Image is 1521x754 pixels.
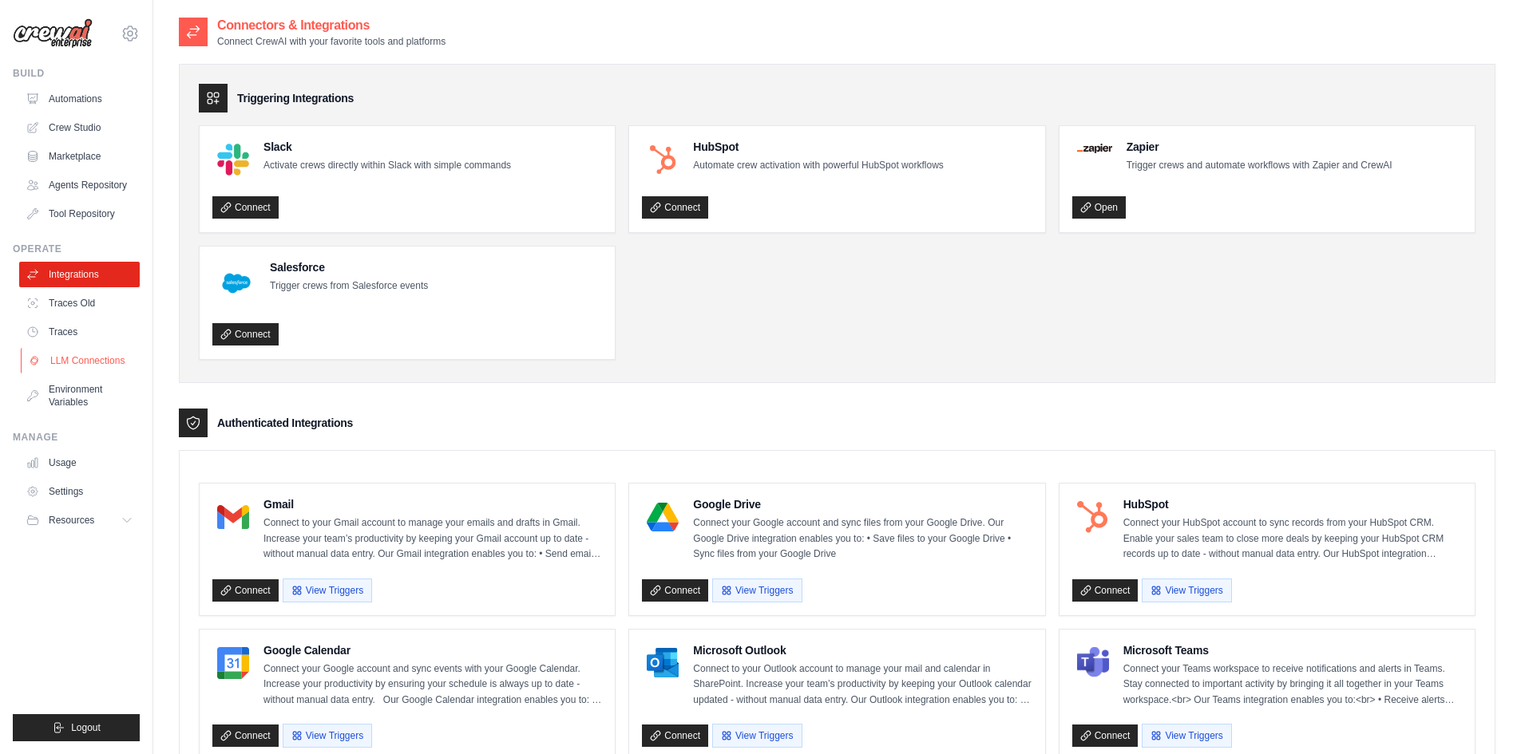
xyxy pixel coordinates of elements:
a: Traces Old [19,290,140,316]
h4: Google Drive [693,496,1032,512]
p: Connect your Teams workspace to receive notifications and alerts in Teams. Stay connected to impo... [1123,661,1462,709]
p: Connect your HubSpot account to sync records from your HubSpot CRM. Enable your sales team to clo... [1123,515,1462,563]
img: Salesforce Logo [217,264,255,302]
a: Settings [19,479,140,504]
button: View Triggers [1142,578,1231,602]
img: Gmail Logo [217,501,249,533]
a: Automations [19,86,140,112]
span: Resources [49,514,94,527]
p: Connect your Google account and sync files from your Google Drive. Our Google Drive integration e... [693,515,1032,563]
a: Integrations [19,262,140,287]
a: Agents Repository [19,172,140,198]
p: Activate crews directly within Slack with simple commands [263,158,511,174]
h4: Microsoft Outlook [693,642,1032,658]
div: Manage [13,431,140,444]
button: View Triggers [283,724,372,748]
p: Trigger crews and automate workflows with Zapier and CrewAI [1127,158,1392,174]
button: View Triggers [712,724,802,748]
p: Connect to your Gmail account to manage your emails and drafts in Gmail. Increase your team’s pro... [263,515,602,563]
h4: Microsoft Teams [1123,642,1462,658]
img: Logo [13,18,93,49]
p: Automate crew activation with powerful HubSpot workflows [693,158,943,174]
a: Open [1072,196,1126,219]
img: HubSpot Logo [1077,501,1109,533]
span: Logout [71,721,101,734]
h4: Salesforce [270,259,428,275]
p: Connect your Google account and sync events with your Google Calendar. Increase your productivity... [263,661,602,709]
img: Google Drive Logo [647,501,679,533]
button: View Triggers [283,578,372,602]
p: Connect CrewAI with your favorite tools and platforms [217,35,446,48]
h4: Zapier [1127,139,1392,155]
a: Crew Studio [19,115,140,140]
h4: HubSpot [693,139,943,155]
h4: Slack [263,139,511,155]
h3: Triggering Integrations [237,90,354,106]
h4: Gmail [263,496,602,512]
a: Marketplace [19,144,140,169]
a: Connect [642,579,708,602]
h2: Connectors & Integrations [217,16,446,35]
img: Microsoft Teams Logo [1077,647,1109,679]
a: Connect [212,579,279,602]
img: Microsoft Outlook Logo [647,647,679,679]
a: LLM Connections [21,348,141,373]
a: Connect [212,196,279,219]
a: Connect [1072,724,1139,747]
button: Logout [13,714,140,741]
div: Operate [13,243,140,255]
button: View Triggers [1142,724,1231,748]
a: Usage [19,450,140,476]
a: Connect [642,724,708,747]
h4: Google Calendar [263,642,602,658]
a: Connect [212,323,279,345]
img: Google Calendar Logo [217,647,249,679]
a: Traces [19,319,140,345]
img: Slack Logo [217,144,249,176]
a: Environment Variables [19,377,140,415]
p: Connect to your Outlook account to manage your mail and calendar in SharePoint. Increase your tea... [693,661,1032,709]
a: Connect [212,724,279,747]
button: Resources [19,507,140,533]
h4: HubSpot [1123,496,1462,512]
p: Trigger crews from Salesforce events [270,278,428,294]
button: View Triggers [712,578,802,602]
div: Build [13,67,140,80]
img: Zapier Logo [1077,144,1112,153]
a: Connect [1072,579,1139,602]
a: Connect [642,196,708,219]
img: HubSpot Logo [647,144,679,176]
h3: Authenticated Integrations [217,415,353,431]
a: Tool Repository [19,201,140,227]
